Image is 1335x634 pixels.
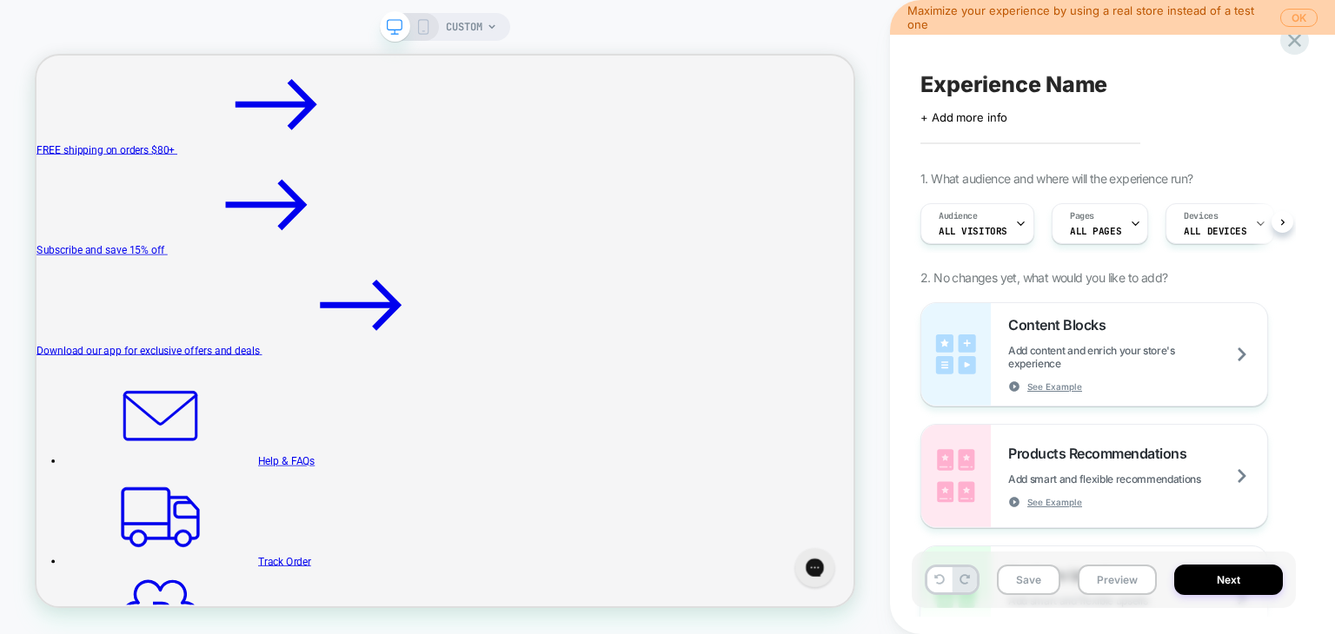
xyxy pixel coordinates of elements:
button: Next [1174,565,1283,595]
span: Pages [1070,210,1094,222]
span: ALL DEVICES [1184,225,1246,237]
span: Experience Name [920,71,1107,97]
a: Help & FAQs [35,532,371,549]
span: Content Blocks [1008,316,1114,334]
button: Open gorgias live chat [9,6,61,58]
span: Add content and enrich your store's experience [1008,344,1267,370]
button: Save [997,565,1060,595]
span: See Example [1027,380,1082,393]
span: 1. What audience and where will the experience run? [920,171,1192,186]
span: See Example [1027,496,1082,508]
span: CUSTOM [446,13,482,41]
button: OK [1280,9,1318,27]
span: + Add more info [920,110,1007,124]
span: Add smart and flexible recommendations [1008,472,1245,485]
button: Preview [1078,565,1157,595]
span: ALL PAGES [1070,225,1121,237]
span: 2. No changes yet, what would you like to add? [920,270,1167,285]
span: Products Recommendations [1008,445,1195,462]
span: All Visitors [939,225,1007,237]
span: Audience [939,210,978,222]
span: Devices [1184,210,1218,222]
